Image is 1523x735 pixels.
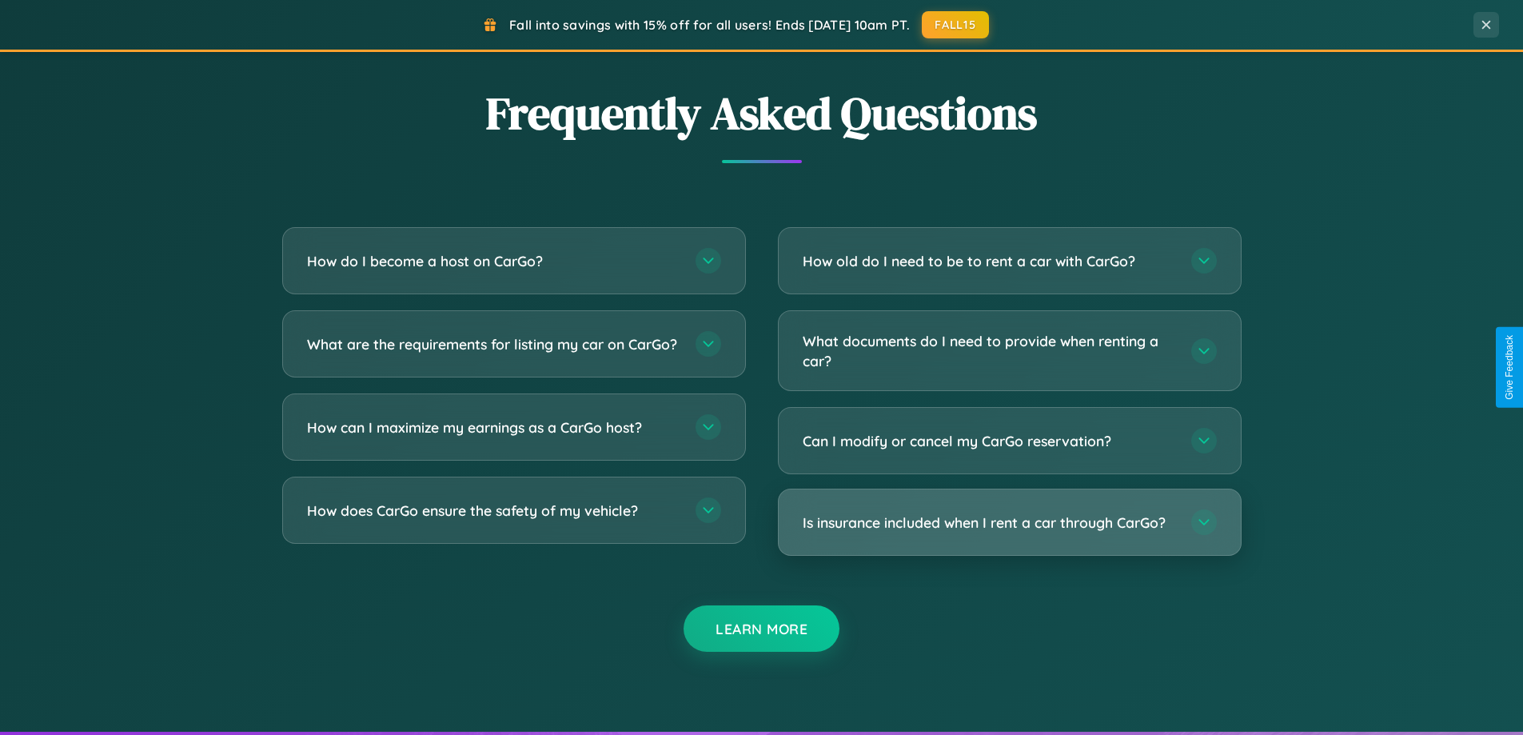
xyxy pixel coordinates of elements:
h3: How does CarGo ensure the safety of my vehicle? [307,501,680,521]
h3: How old do I need to be to rent a car with CarGo? [803,251,1175,271]
button: FALL15 [922,11,989,38]
h3: Can I modify or cancel my CarGo reservation? [803,431,1175,451]
span: Fall into savings with 15% off for all users! Ends [DATE] 10am PT. [509,17,910,33]
h3: How do I become a host on CarGo? [307,251,680,271]
h3: How can I maximize my earnings as a CarGo host? [307,417,680,437]
h3: What are the requirements for listing my car on CarGo? [307,334,680,354]
h2: Frequently Asked Questions [282,82,1242,144]
div: Give Feedback [1504,335,1515,400]
h3: Is insurance included when I rent a car through CarGo? [803,513,1175,533]
h3: What documents do I need to provide when renting a car? [803,331,1175,370]
button: Learn More [684,605,839,652]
